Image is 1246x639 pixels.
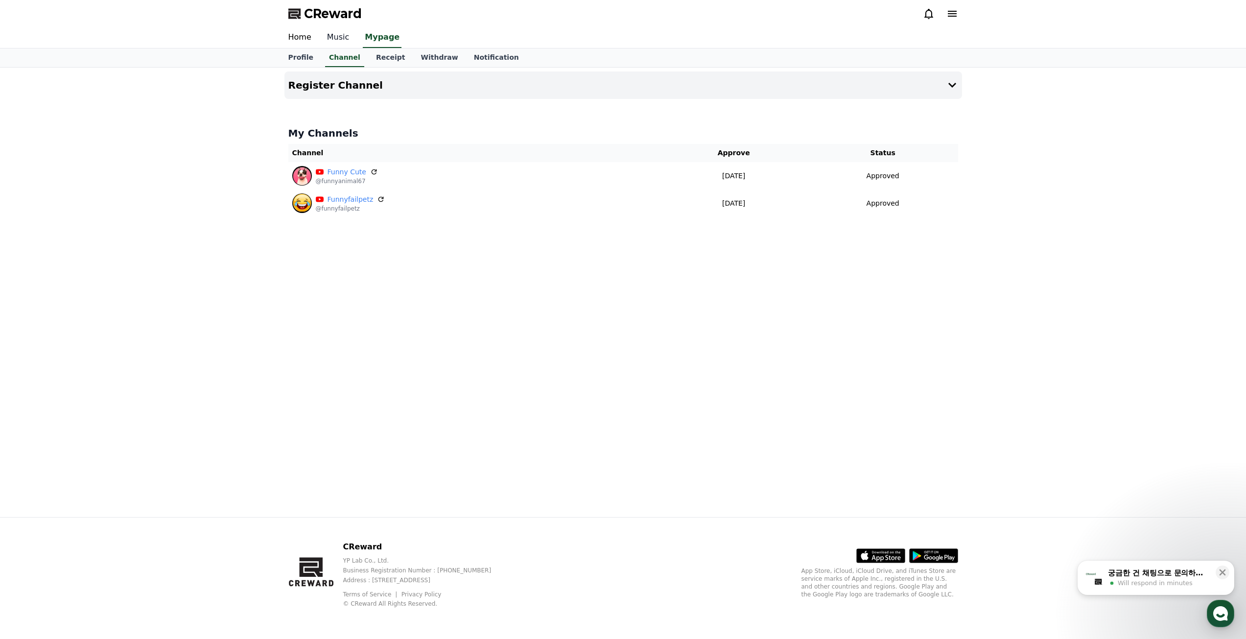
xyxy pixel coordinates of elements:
[663,171,803,181] p: [DATE]
[343,541,507,553] p: CReward
[281,27,319,48] a: Home
[401,591,442,598] a: Privacy Policy
[343,591,399,598] a: Terms of Service
[292,166,312,186] img: Funny Cute
[801,567,958,598] p: App Store, iCloud, iCloud Drive, and iTunes Store are service marks of Apple Inc., registered in ...
[659,144,807,162] th: Approve
[328,167,366,177] a: Funny Cute
[343,600,507,608] p: © CReward All Rights Reserved.
[867,171,899,181] p: Approved
[867,198,899,209] p: Approved
[316,205,385,213] p: @funnyfailpetz
[319,27,357,48] a: Music
[145,325,169,333] span: Settings
[325,48,364,67] a: Channel
[284,71,962,99] button: Register Channel
[343,576,507,584] p: Address : [STREET_ADDRESS]
[3,310,65,335] a: Home
[25,325,42,333] span: Home
[368,48,413,67] a: Receipt
[316,177,378,185] p: @funnyanimal67
[466,48,527,67] a: Notification
[281,48,321,67] a: Profile
[343,557,507,565] p: YP Lab Co., Ltd.
[126,310,188,335] a: Settings
[288,144,660,162] th: Channel
[304,6,362,22] span: CReward
[81,326,110,333] span: Messages
[363,27,401,48] a: Mypage
[288,6,362,22] a: CReward
[292,193,312,213] img: Funnyfailpetz
[328,194,374,205] a: Funnyfailpetz
[65,310,126,335] a: Messages
[663,198,803,209] p: [DATE]
[808,144,958,162] th: Status
[343,567,507,574] p: Business Registration Number : [PHONE_NUMBER]
[288,80,383,91] h4: Register Channel
[288,126,958,140] h4: My Channels
[413,48,466,67] a: Withdraw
